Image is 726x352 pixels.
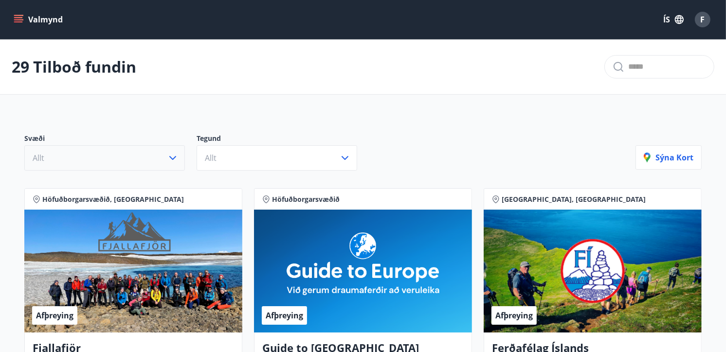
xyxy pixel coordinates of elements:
[272,195,340,204] span: Höfuðborgarsvæðið
[635,145,702,170] button: Sýna kort
[42,195,184,204] span: Höfuðborgarsvæðið, [GEOGRAPHIC_DATA]
[12,11,67,28] button: menu
[197,145,357,171] button: Allt
[33,153,44,163] span: Allt
[24,145,185,171] button: Allt
[205,153,217,163] span: Allt
[36,310,73,321] span: Afþreying
[24,134,197,145] p: Svæði
[495,310,533,321] span: Afþreying
[266,310,303,321] span: Afþreying
[658,11,689,28] button: ÍS
[701,14,705,25] span: F
[12,56,136,78] p: 29 Tilboð fundin
[644,152,693,163] p: Sýna kort
[691,8,714,31] button: F
[502,195,646,204] span: [GEOGRAPHIC_DATA], [GEOGRAPHIC_DATA]
[197,134,369,145] p: Tegund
